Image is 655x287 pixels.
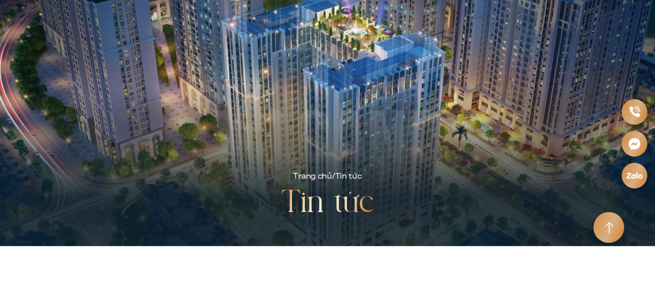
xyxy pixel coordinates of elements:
div: / [293,170,361,183]
h2: Tin tức [281,183,374,224]
img: Arrow icon [605,222,613,234]
img: Phone icon [628,105,641,119]
img: Messenger icon [627,136,642,151]
img: Zalo icon [625,170,643,180]
a: Trang chủ [293,170,332,182]
span: Tin tức [335,170,362,182]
